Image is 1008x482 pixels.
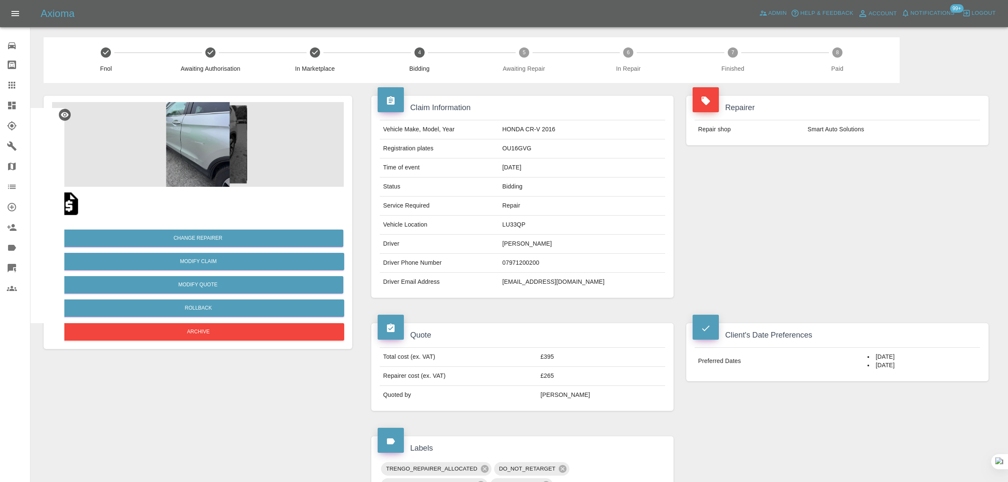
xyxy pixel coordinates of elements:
td: Bidding [499,177,665,197]
td: HONDA CR-V 2016 [499,120,665,139]
h4: Repairer [693,102,982,114]
h4: Claim Information [378,102,667,114]
span: 99+ [950,4,964,13]
span: TRENGO_REPAIRER_ALLOCATED [381,464,483,474]
td: 07971200200 [499,254,665,273]
span: In Marketplace [266,64,364,73]
td: [EMAIL_ADDRESS][DOMAIN_NAME] [499,273,665,291]
span: Awaiting Authorisation [162,64,260,73]
td: [DATE] [499,158,665,177]
span: DO_NOT_RETARGET [494,464,561,474]
text: 7 [732,50,735,55]
span: Finished [684,64,782,73]
td: LU33QP [499,216,665,235]
text: 6 [627,50,630,55]
td: Time of event [380,158,499,177]
a: Account [856,7,899,20]
td: Registration plates [380,139,499,158]
button: Rollback [52,299,344,317]
td: Repair shop [695,120,804,139]
h4: Labels [378,443,667,454]
span: In Repair [580,64,677,73]
td: Preferred Dates [695,348,864,375]
div: TRENGO_REPAIRER_ALLOCATED [381,462,492,476]
span: Paid [788,64,886,73]
td: [PERSON_NAME] [537,386,665,404]
li: [DATE] [867,361,977,370]
text: 8 [836,50,839,55]
span: Awaiting Repair [475,64,573,73]
text: 4 [418,50,421,55]
a: Modify Claim [52,253,344,270]
span: Logout [972,8,996,18]
span: Admin [768,8,787,18]
span: Help & Feedback [800,8,853,18]
td: £395 [537,348,665,367]
button: Open drawer [5,3,25,24]
span: Bidding [370,64,468,73]
td: [PERSON_NAME] [499,235,665,254]
td: Service Required [380,197,499,216]
td: £265 [537,367,665,386]
td: Smart Auto Solutions [804,120,980,139]
td: Repair [499,197,665,216]
h4: Quote [378,330,667,341]
button: Logout [960,7,998,20]
img: ac5197cc-eb5d-4931-930d-c7d31404d54e [52,102,344,187]
td: Vehicle Make, Model, Year [380,120,499,139]
td: OU16GVG [499,139,665,158]
button: Modify Quote [52,276,343,294]
td: Total cost (ex. VAT) [380,348,537,367]
td: Driver Email Address [380,273,499,291]
h4: Client's Date Preferences [693,330,982,341]
div: DO_NOT_RETARGET [494,462,569,476]
td: Repairer cost (ex. VAT) [380,367,537,386]
button: Notifications [899,7,957,20]
img: qt_1SBAtoA4aDea5wMjdZqtixHl [55,190,83,217]
td: Driver [380,235,499,254]
li: [DATE] [867,353,977,361]
button: Archive [52,323,344,341]
a: Admin [757,7,789,20]
span: Notifications [911,8,955,18]
text: 5 [522,50,525,55]
td: Status [380,177,499,197]
button: Help & Feedback [789,7,855,20]
td: Quoted by [380,386,537,404]
span: Fnol [57,64,155,73]
td: Driver Phone Number [380,254,499,273]
h5: Axioma [41,7,75,20]
span: Account [869,9,897,19]
td: Vehicle Location [380,216,499,235]
button: Change Repairer [52,230,343,247]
